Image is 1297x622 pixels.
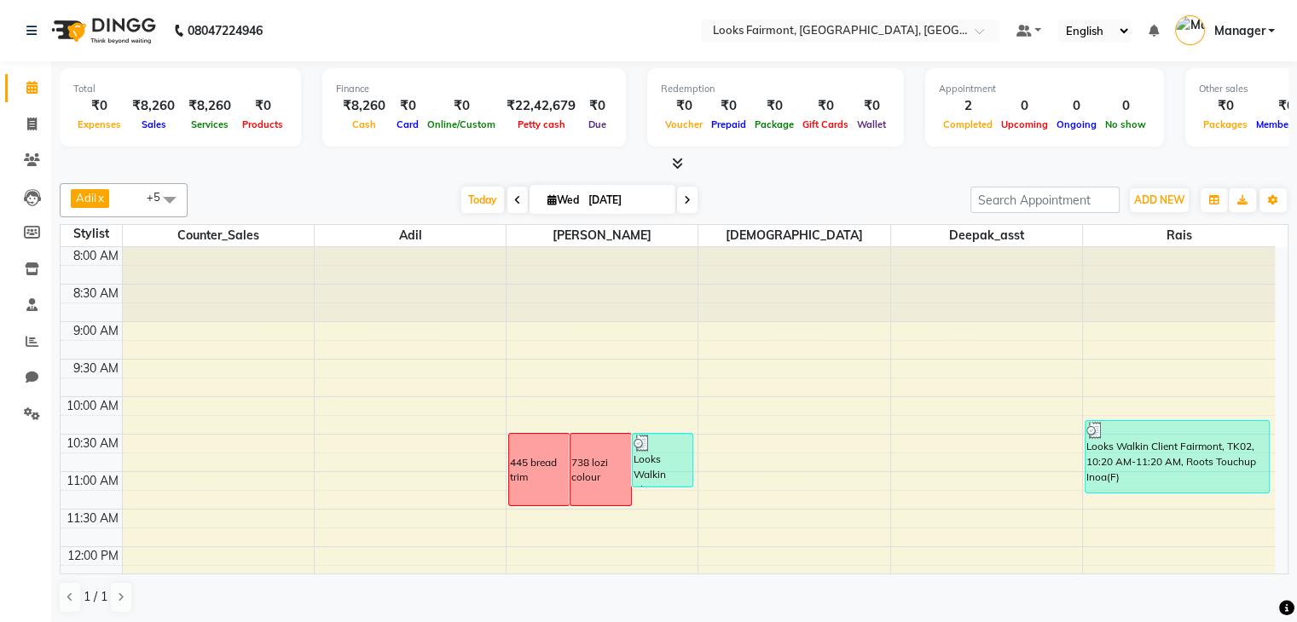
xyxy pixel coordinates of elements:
[423,96,500,116] div: ₹0
[336,96,392,116] div: ₹8,260
[750,96,798,116] div: ₹0
[125,96,182,116] div: ₹8,260
[1101,118,1150,130] span: No show
[73,118,125,130] span: Expenses
[1101,96,1150,116] div: 0
[1134,193,1184,206] span: ADD NEW
[661,82,890,96] div: Redemption
[76,191,96,204] span: Adil
[698,225,889,246] span: [DEMOGRAPHIC_DATA]
[1199,118,1252,130] span: Packages
[188,7,263,55] b: 08047224946
[798,96,853,116] div: ₹0
[707,118,750,130] span: Prepaid
[70,360,122,377] div: 9:30 AM
[997,118,1052,130] span: Upcoming
[750,118,798,130] span: Package
[315,225,506,246] span: Adil
[633,434,692,487] div: Looks Walkin Client Fairmont, TK01, 10:30 AM-11:15 AM, Tailor's Premium Shave
[582,96,612,116] div: ₹0
[661,118,707,130] span: Voucher
[1052,96,1101,116] div: 0
[1199,96,1252,116] div: ₹0
[853,96,890,116] div: ₹0
[123,225,314,246] span: Counter_Sales
[891,225,1082,246] span: Deepak_asst
[997,96,1052,116] div: 0
[392,96,423,116] div: ₹0
[798,118,853,130] span: Gift Cards
[336,82,612,96] div: Finance
[73,96,125,116] div: ₹0
[61,225,122,243] div: Stylist
[507,225,698,246] span: [PERSON_NAME]
[137,118,171,130] span: Sales
[1052,118,1101,130] span: Ongoing
[63,435,122,452] div: 10:30 AM
[707,96,750,116] div: ₹0
[182,96,238,116] div: ₹8,260
[970,187,1120,213] input: Search Appointment
[939,82,1150,96] div: Appointment
[147,190,173,204] span: +5
[70,247,122,265] div: 8:00 AM
[571,455,629,486] div: 738 lozi colour
[96,191,104,204] a: x
[64,547,122,565] div: 12:00 PM
[348,118,380,130] span: Cash
[1086,421,1269,492] div: Looks Walkin Client Fairmont, TK02, 10:20 AM-11:20 AM, Roots Touchup Inoa(F)
[513,118,570,130] span: Petty cash
[63,510,122,527] div: 11:30 AM
[939,96,997,116] div: 2
[1213,22,1265,40] span: Manager
[1130,188,1189,212] button: ADD NEW
[70,322,122,340] div: 9:00 AM
[1083,225,1275,246] span: Rais
[939,118,997,130] span: Completed
[73,82,287,96] div: Total
[84,588,107,606] span: 1 / 1
[500,96,582,116] div: ₹22,42,679
[1175,15,1205,45] img: Manager
[661,96,707,116] div: ₹0
[238,118,287,130] span: Products
[63,397,122,415] div: 10:00 AM
[238,96,287,116] div: ₹0
[853,118,890,130] span: Wallet
[187,118,233,130] span: Services
[70,285,122,302] div: 8:30 AM
[510,455,568,486] div: 445 bread trim
[43,7,160,55] img: logo
[584,118,611,130] span: Due
[423,118,500,130] span: Online/Custom
[63,472,122,490] div: 11:00 AM
[392,118,423,130] span: Card
[543,193,583,206] span: Wed
[583,187,669,213] input: 2025-09-03
[461,187,504,213] span: Today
